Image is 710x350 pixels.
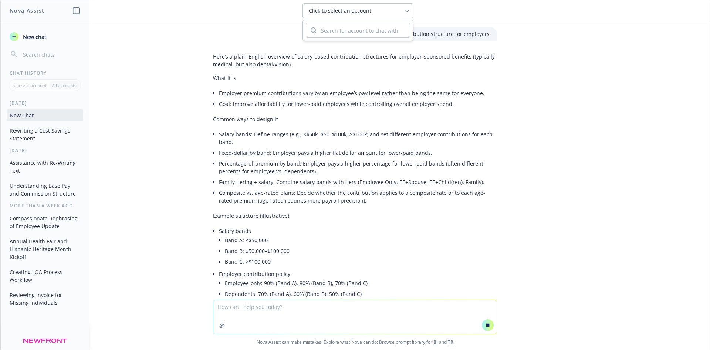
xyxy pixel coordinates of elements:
[219,147,497,158] li: Fixed-dollar by band: Employer pays a higher flat dollar amount for lower-paid bands.
[225,246,497,256] li: Band B: $50,000–$100,000
[219,88,497,99] li: Employer premium contributions vary by an employee’s pay level rather than being the same for eve...
[52,82,77,89] p: All accounts
[7,157,83,177] button: Assistance with Re-Writing Text
[21,49,80,60] input: Search chats
[213,212,497,220] p: Example structure (illustrative)
[7,109,83,121] button: New Chat
[225,278,497,289] li: Employee-only: 90% (Band A), 80% (Band B), 70% (Band C)
[7,289,83,309] button: Reviewing Invoice for Missing Individuals
[302,3,413,18] button: Click to select an account
[219,129,497,147] li: Salary bands: Define ranges (e.g., <$50k, $50–$100k, >$100k) and set different employer contribut...
[219,269,497,301] li: Employer contribution policy
[3,334,707,350] span: Nova Assist can make mistakes. Explore what Nova can do: Browse prompt library for and
[317,23,410,37] input: Search for account to chat with...
[311,27,317,33] svg: Search
[448,339,453,345] a: TR
[219,177,497,187] li: Family tiering + salary: Combine salary bands with tiers (Employee Only, EE+Spouse, EE+Child(ren)...
[10,7,44,14] h1: Nova Assist
[1,203,89,209] div: More than a week ago
[7,124,83,144] button: Rewriting a Cost Savings Statement
[1,70,89,76] div: Chat History
[21,33,47,41] span: New chat
[219,158,497,177] li: Percentage-of-premium by band: Employer pays a higher percentage for lower-paid bands (often diff...
[7,266,83,286] button: Creating LOA Process Workflow
[225,235,497,246] li: Band A: <$50,000
[213,74,497,82] p: What it is
[213,53,497,68] p: Here’s a plain‑English overview of salary-based contribution structures for employer-sponsored be...
[309,7,371,14] span: Click to select an account
[13,82,47,89] p: Current account
[225,289,497,299] li: Dependents: 70% (Band A), 60% (Band B), 50% (Band C)
[1,100,89,106] div: [DATE]
[1,147,89,154] div: [DATE]
[219,187,497,206] li: Composite vs. age-rated plans: Decide whether the contribution applies to a composite rate or to ...
[213,115,497,123] p: Common ways to design it
[7,180,83,200] button: Understanding Base Pay and Commission Structure
[7,30,83,43] button: New chat
[7,235,83,263] button: Annual Health Fair and Hispanic Heritage Month Kickoff
[219,99,497,109] li: Goal: improve affordability for lower-paid employees while controlling overall employer spend.
[219,226,497,269] li: Salary bands
[7,212,83,232] button: Compassionate Rephrasing of Employee Update
[225,256,497,267] li: Band C: >$100,000
[433,339,438,345] a: BI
